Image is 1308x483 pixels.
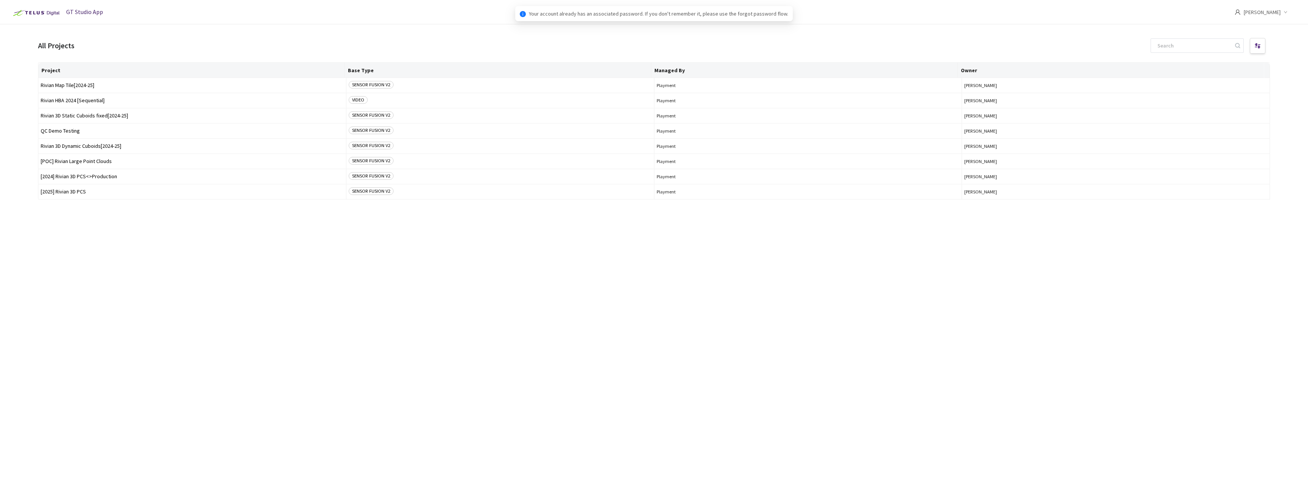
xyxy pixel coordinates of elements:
span: user [1235,9,1241,15]
th: Managed By [651,63,958,78]
span: GT Studio App [66,8,103,16]
button: [PERSON_NAME] [964,113,1267,119]
span: Rivian Map Tile[2024-25] [41,82,344,88]
th: Base Type [345,63,651,78]
span: Playment [657,189,960,195]
button: [PERSON_NAME] [964,158,1267,164]
input: Search [1153,39,1234,52]
span: Rivian 3D Dynamic Cuboids[2024-25] [41,143,344,149]
span: Your account already has an associated password. If you don't remember it, please use the forgot ... [529,10,788,18]
span: Playment [657,113,960,119]
button: [PERSON_NAME] [964,82,1267,88]
span: info-circle [520,11,526,17]
button: [PERSON_NAME] [964,143,1267,149]
button: [PERSON_NAME] [964,189,1267,195]
span: SENSOR FUSION V2 [349,172,394,180]
span: down [1284,10,1287,14]
button: [PERSON_NAME] [964,128,1267,134]
span: Playment [657,158,960,164]
span: [2024] Rivian 3D PCS<>Production [41,174,344,179]
img: Telus [9,7,62,19]
span: SENSOR FUSION V2 [349,111,394,119]
span: SENSOR FUSION V2 [349,142,394,149]
span: Rivian HBA 2024 [Sequential] [41,98,344,103]
span: Playment [657,143,960,149]
span: QC Demo Testing [41,128,344,134]
span: [POC] Rivian Large Point Clouds [41,158,344,164]
span: Playment [657,98,960,103]
button: [PERSON_NAME] [964,174,1267,179]
span: Playment [657,82,960,88]
span: SENSOR FUSION V2 [349,81,394,89]
th: Project [38,63,345,78]
span: SENSOR FUSION V2 [349,127,394,134]
span: Playment [657,174,960,179]
div: All Projects [38,40,75,51]
span: Rivian 3D Static Cuboids fixed[2024-25] [41,113,344,119]
span: [2025] Rivian 3D PCS [41,189,344,195]
span: VIDEO [349,96,368,104]
th: Owner [958,63,1264,78]
span: SENSOR FUSION V2 [349,157,394,165]
span: Playment [657,128,960,134]
span: SENSOR FUSION V2 [349,187,394,195]
button: [PERSON_NAME] [964,98,1267,103]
